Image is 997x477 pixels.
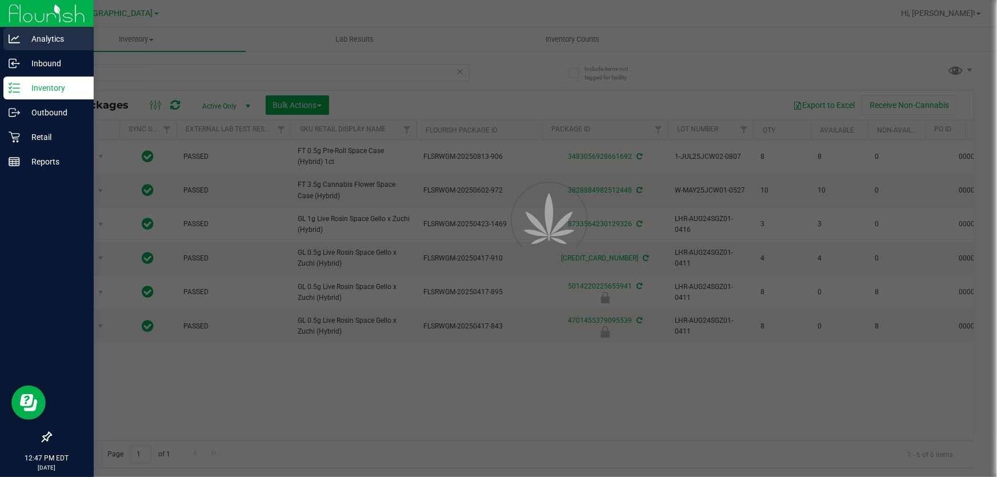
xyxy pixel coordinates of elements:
[11,386,46,420] iframe: Resource center
[9,58,20,69] inline-svg: Inbound
[9,156,20,167] inline-svg: Reports
[9,131,20,143] inline-svg: Retail
[20,130,89,144] p: Retail
[20,155,89,169] p: Reports
[5,463,89,472] p: [DATE]
[5,453,89,463] p: 12:47 PM EDT
[20,32,89,46] p: Analytics
[9,33,20,45] inline-svg: Analytics
[20,81,89,95] p: Inventory
[9,107,20,118] inline-svg: Outbound
[9,82,20,94] inline-svg: Inventory
[20,57,89,70] p: Inbound
[20,106,89,119] p: Outbound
